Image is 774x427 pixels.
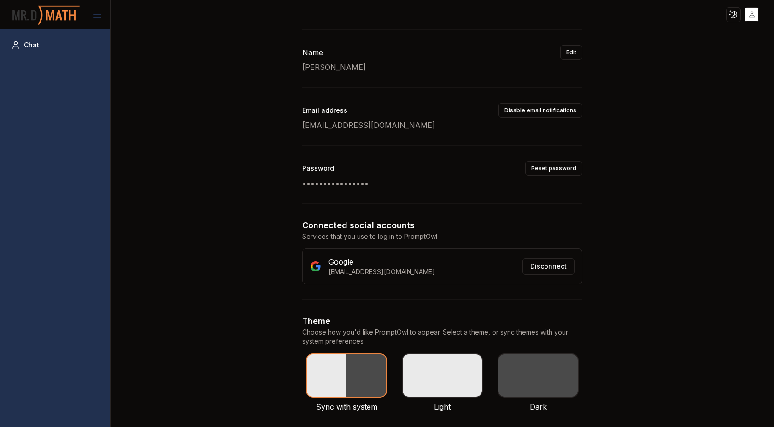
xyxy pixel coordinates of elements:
div: [EMAIL_ADDRESS][DOMAIN_NAME] [328,267,435,277]
p: •••••••••••••••• [302,178,582,189]
p: Services that you use to log in to PromptOwl [302,232,582,241]
button: Reset password [525,161,582,176]
p: Dark [530,401,547,412]
label: Email address [302,107,347,114]
div: Google [328,256,435,267]
button: Edit [560,45,582,60]
img: placeholder-user.jpg [745,8,759,21]
a: Chat [7,37,103,53]
label: Password [302,165,334,172]
p: [EMAIL_ADDRESS][DOMAIN_NAME] [302,120,582,131]
div: Name [302,47,323,58]
span: Chat [24,40,39,50]
button: Disable email notifications [498,103,582,118]
p: Choose how you'd like PromptOwl to appear. Select a theme, or sync themes with your system prefer... [302,328,582,346]
h2: Theme [302,315,582,328]
p: Light [434,401,451,412]
button: Disconnect [522,258,575,275]
h2: Connected social accounts [302,219,582,232]
p: [PERSON_NAME] [302,62,582,73]
img: PromptOwl [12,3,81,27]
p: Sync with system [316,401,377,412]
